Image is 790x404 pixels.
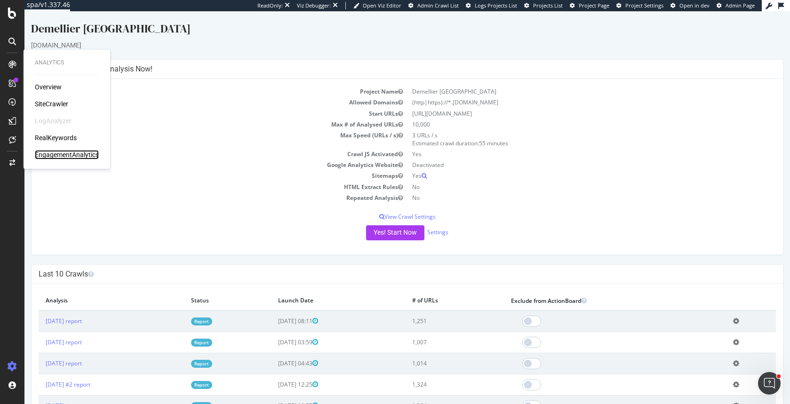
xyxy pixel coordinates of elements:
h4: Last 10 Crawls [14,258,751,268]
a: RealKeywords [35,133,77,143]
td: 10,000 [383,108,752,119]
a: Report [167,370,188,378]
a: Report [167,349,188,356]
div: Demellier [GEOGRAPHIC_DATA] [7,9,759,29]
a: Project Settings [616,2,663,9]
a: Settings [403,217,424,225]
a: Project Page [570,2,609,9]
a: [DATE] report [21,327,57,335]
span: [DATE] 08:11 [254,306,294,314]
td: 1,251 [381,299,479,321]
a: Admin Page [717,2,755,9]
a: Projects List [524,2,563,9]
td: (http|https)://*.[DOMAIN_NAME] [383,86,752,96]
td: Sitemaps [14,159,383,170]
a: [DATE] report [21,306,57,314]
a: Logs Projects List [466,2,517,9]
span: Project Settings [625,2,663,9]
span: Admin Page [726,2,755,9]
span: 55 minutes [455,128,484,136]
h4: Configure your New Analysis Now! [14,53,751,63]
span: Open Viz Editor [363,2,401,9]
a: [DATE] #2 report [21,369,66,377]
td: Yes [383,159,752,170]
a: EngagementAnalytics [35,150,99,159]
button: Yes! Start Now [342,214,400,229]
td: Repeated Analysis [14,181,383,192]
a: Open Viz Editor [353,2,401,9]
div: ReadOnly: [257,2,283,9]
a: [DATE] report [21,390,57,398]
span: [DATE] 04:43 [254,348,294,356]
td: Crawl JS Activated [14,137,383,148]
th: Exclude from ActionBoard [479,280,702,299]
td: No [383,170,752,181]
a: Overview [35,82,62,92]
th: Status [160,280,247,299]
span: [DATE] 10:57 [254,390,294,398]
div: [DOMAIN_NAME] [7,29,759,39]
span: [DATE] 03:59 [254,327,294,335]
a: SiteCrawler [35,99,68,109]
a: Admin Crawl List [408,2,459,9]
iframe: Intercom live chat [758,372,781,395]
td: Google Analytics Website [14,148,383,159]
td: Allowed Domains [14,86,383,96]
div: Analytics [35,59,99,67]
td: 1,014 [381,341,479,363]
a: Report [167,306,188,314]
td: Deactivated [383,148,752,159]
span: Projects List [533,2,563,9]
th: # of URLs [381,280,479,299]
td: Demellier [GEOGRAPHIC_DATA] [383,75,752,86]
td: Max # of Analysed URLs [14,108,383,119]
td: Max Speed (URLs / s) [14,119,383,137]
td: 1,324 [381,363,479,384]
td: No [383,181,752,192]
span: [DATE] 12:25 [254,369,294,377]
span: Project Page [579,2,609,9]
td: [URL][DOMAIN_NAME] [383,97,752,108]
td: Start URLs [14,97,383,108]
td: Yes [383,137,752,148]
td: 3 URLs / s Estimated crawl duration: [383,119,752,137]
span: Logs Projects List [475,2,517,9]
span: Open in dev [679,2,710,9]
td: Project Name [14,75,383,86]
td: HTML Extract Rules [14,170,383,181]
div: Viz Debugger: [297,2,331,9]
a: [DATE] report [21,348,57,356]
th: Analysis [14,280,160,299]
div: LogAnalyzer [35,116,72,126]
span: Admin Crawl List [417,2,459,9]
a: Report [167,327,188,335]
th: Launch Date [247,280,380,299]
td: 1,007 [381,320,479,341]
a: Open in dev [670,2,710,9]
a: Report [167,391,188,399]
p: View Crawl Settings [14,201,751,209]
